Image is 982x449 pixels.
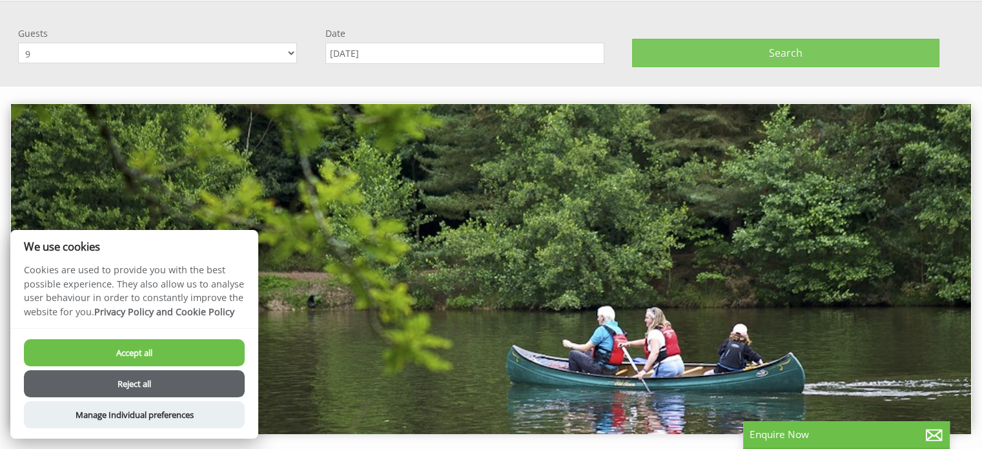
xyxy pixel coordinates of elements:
[632,39,939,67] button: Search
[10,240,258,253] h2: We use cookies
[18,27,297,39] label: Guests
[10,263,258,328] p: Cookies are used to provide you with the best possible experience. They also allow us to analyse ...
[24,401,245,428] button: Manage Individual preferences
[24,370,245,397] button: Reject all
[94,306,234,318] a: Privacy Policy and Cookie Policy
[769,46,803,60] span: Search
[325,43,604,64] input: Arrival Date
[24,339,245,366] button: Accept all
[325,27,604,39] label: Date
[750,428,943,441] p: Enquire Now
